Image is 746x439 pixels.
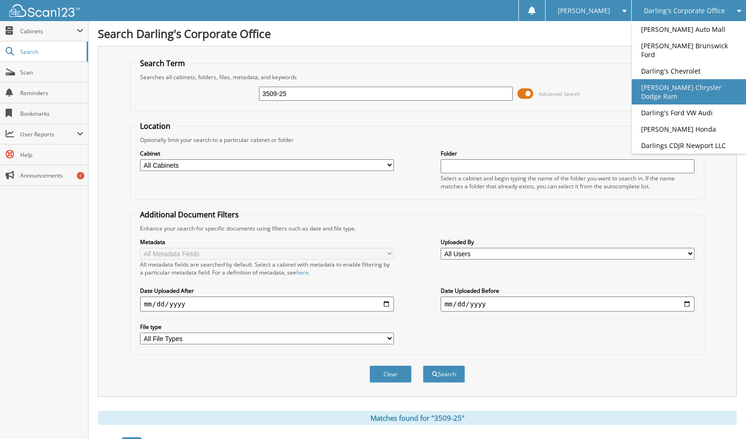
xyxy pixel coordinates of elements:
label: Folder [441,149,694,157]
legend: Search Term [135,58,190,68]
input: start [140,297,394,312]
label: Date Uploaded Before [441,287,694,295]
div: Enhance your search for specific documents using filters such as date and file type. [135,224,699,232]
legend: Additional Document Filters [135,209,244,220]
span: Advanced Search [539,90,580,97]
a: [PERSON_NAME] Brunswick Ford [632,37,746,63]
a: Darlings CDJR Newport LLC [632,137,746,154]
a: [PERSON_NAME] Chrysler Dodge Ram [632,79,746,104]
input: end [441,297,694,312]
span: Darling's Corporate Office [644,8,725,14]
span: Reminders [20,89,83,97]
label: Date Uploaded After [140,287,394,295]
div: All metadata fields are searched by default. Select a cabinet with metadata to enable filtering b... [140,260,394,276]
span: Bookmarks [20,110,83,118]
iframe: Chat Widget [699,394,746,439]
label: Cabinet [140,149,394,157]
div: Optionally limit your search to a particular cabinet or folder [135,136,699,144]
div: Searches all cabinets, folders, files, metadata, and keywords [135,73,699,81]
span: Help [20,151,83,159]
img: scan123-logo-white.svg [9,4,80,17]
span: User Reports [20,130,77,138]
span: Cabinets [20,27,77,35]
button: Clear [369,365,412,383]
label: File type [140,323,394,331]
a: here [296,268,309,276]
span: Announcements [20,171,83,179]
div: 1 [77,172,84,179]
span: Scan [20,68,83,76]
a: [PERSON_NAME] Honda [632,121,746,137]
span: Search [20,48,82,56]
span: [PERSON_NAME] [558,8,610,14]
a: [PERSON_NAME] Auto Mall [632,21,746,37]
button: Search [423,365,465,383]
label: Metadata [140,238,394,246]
a: Darling's Chevrolet [632,63,746,79]
legend: Location [135,121,175,131]
div: Matches found for "3509-25" [98,411,737,425]
div: Select a cabinet and begin typing the name of the folder you want to search in. If the name match... [441,174,694,190]
a: Darling's Ford VW Audi [632,104,746,121]
h1: Search Darling's Corporate Office [98,26,737,41]
label: Uploaded By [441,238,694,246]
